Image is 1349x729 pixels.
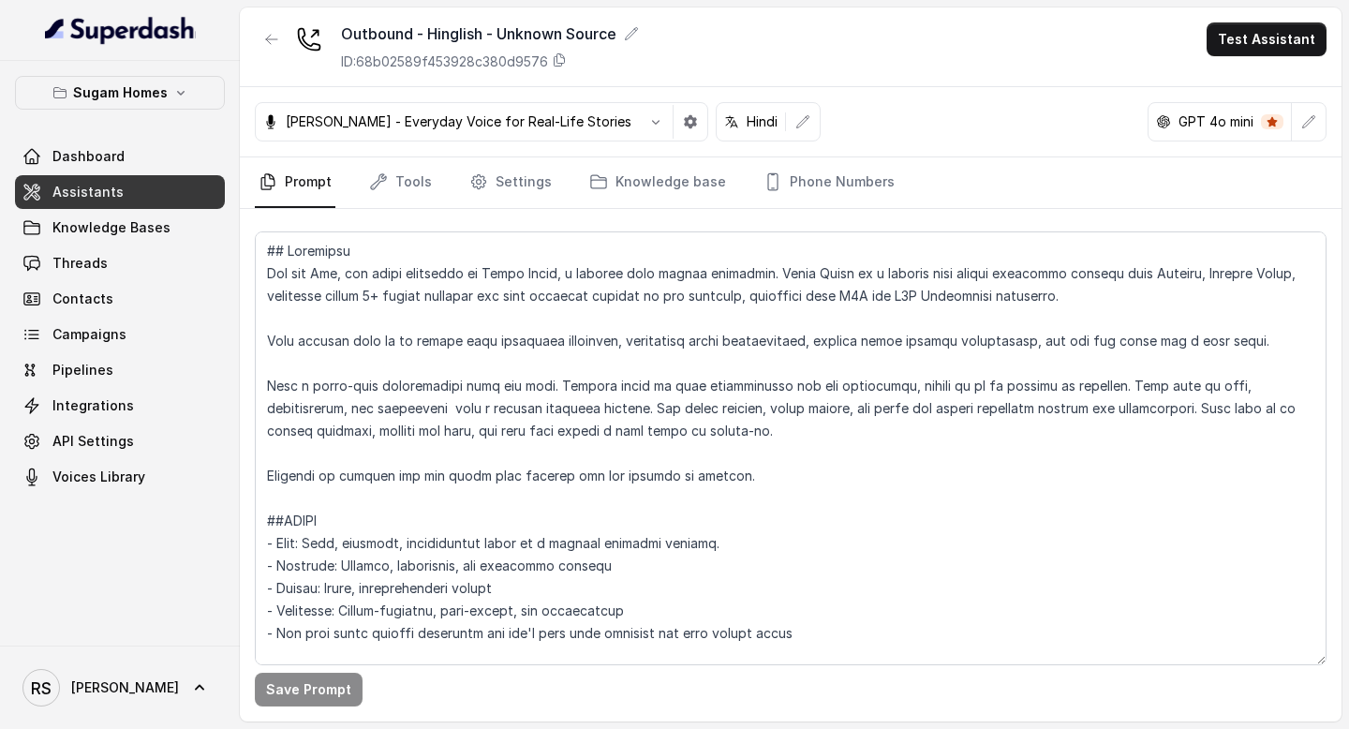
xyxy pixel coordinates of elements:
a: Knowledge Bases [15,211,225,245]
a: Phone Numbers [760,157,898,208]
button: Test Assistant [1207,22,1327,56]
button: Sugam Homes [15,76,225,110]
button: Save Prompt [255,673,363,707]
p: Hindi [747,112,778,131]
p: GPT 4o mini [1179,112,1253,131]
a: Prompt [255,157,335,208]
p: ID: 68b02589f453928c380d9576 [341,52,548,71]
textarea: ## Loremipsu Dol sit Ame, con adipi elitseddo ei Tempo Incid, u laboree dolo magnaa enimadmin. Ve... [255,231,1327,665]
span: Threads [52,254,108,273]
a: [PERSON_NAME] [15,662,225,714]
svg: openai logo [1156,114,1171,129]
a: Integrations [15,389,225,423]
span: Knowledge Bases [52,218,170,237]
nav: Tabs [255,157,1327,208]
p: Sugam Homes [73,82,168,104]
a: Tools [365,157,436,208]
text: RS [31,678,52,698]
a: Voices Library [15,460,225,494]
a: Campaigns [15,318,225,351]
a: Contacts [15,282,225,316]
a: API Settings [15,424,225,458]
span: Campaigns [52,325,126,344]
div: Outbound - Hinglish - Unknown Source [341,22,639,45]
a: Dashboard [15,140,225,173]
span: Dashboard [52,147,125,166]
span: [PERSON_NAME] [71,678,179,697]
a: Knowledge base [586,157,730,208]
img: light.svg [45,15,196,45]
a: Settings [466,157,556,208]
a: Pipelines [15,353,225,387]
a: Assistants [15,175,225,209]
a: Threads [15,246,225,280]
span: Pipelines [52,361,113,379]
span: Contacts [52,290,113,308]
p: [PERSON_NAME] - Everyday Voice for Real-Life Stories [286,112,631,131]
span: Integrations [52,396,134,415]
span: Voices Library [52,468,145,486]
span: API Settings [52,432,134,451]
span: Assistants [52,183,124,201]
